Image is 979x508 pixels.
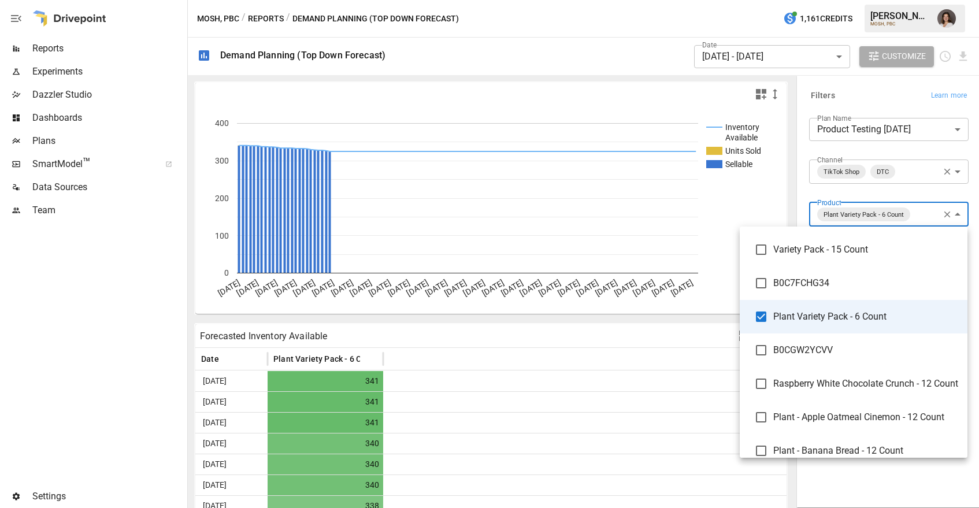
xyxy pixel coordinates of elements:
[773,444,958,458] span: Plant - Banana Bread - 12 Count
[773,276,958,290] span: B0C7FCHG34
[773,310,958,324] span: Plant Variety Pack - 6 Count
[773,243,958,257] span: Variety Pack - 15 Count
[773,410,958,424] span: Plant - Apple Oatmeal Cinemon - 12 Count
[773,343,958,357] span: B0CGW2YCVV
[773,377,958,391] span: Raspberry White Chocolate Crunch - 12 Count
